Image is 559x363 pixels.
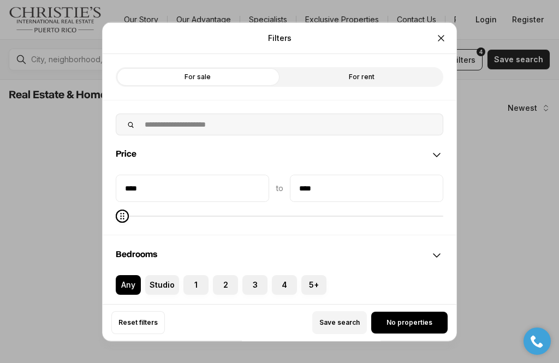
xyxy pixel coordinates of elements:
[118,318,158,327] span: Reset filters
[116,175,269,201] input: priceMin
[116,149,136,158] span: Price
[268,33,292,42] p: Filters
[430,27,452,49] button: Close
[386,318,432,327] span: No properties
[312,311,367,334] button: Save search
[371,312,448,334] button: No properties
[290,175,443,201] input: priceMax
[276,183,283,192] span: to
[116,249,157,258] span: Bedrooms
[116,67,279,86] label: For sale
[301,275,326,294] label: 5+
[103,174,456,234] div: Price
[183,275,209,294] label: 1
[103,235,456,275] div: Bedrooms
[145,275,179,294] label: Studio
[272,275,297,294] label: 4
[103,275,456,314] div: Bedrooms
[279,67,443,86] label: For rent
[116,209,129,222] span: Maximum
[242,275,267,294] label: 3
[116,275,141,294] label: Any
[319,318,360,327] span: Save search
[111,311,165,334] button: Reset filters
[213,275,238,294] label: 2
[103,135,456,174] div: Price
